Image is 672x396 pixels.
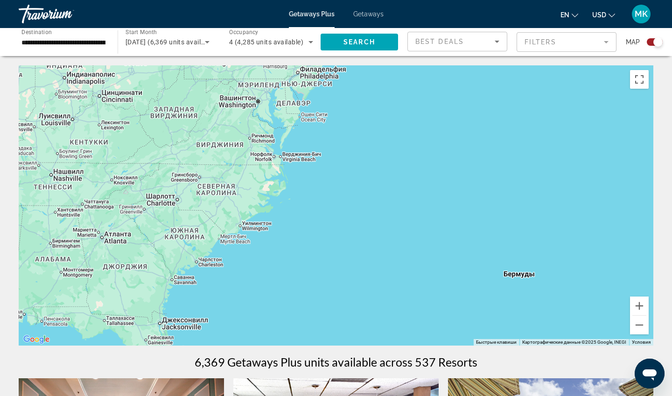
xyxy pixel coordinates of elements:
span: Best Deals [415,38,464,45]
button: Search [321,34,398,50]
span: USD [592,11,606,19]
button: Увеличить [630,297,649,315]
a: Условия (ссылка откроется в новой вкладке) [632,339,651,345]
h1: 6,369 Getaways Plus units available across 537 Resorts [195,355,477,369]
mat-select: Sort by [415,36,499,47]
button: Change language [560,8,578,21]
button: User Menu [629,4,653,24]
span: 4 (4,285 units available) [229,38,303,46]
iframe: Кнопка запуска окна обмена сообщениями [635,359,665,389]
span: Destination [21,28,52,35]
span: Картографические данные ©2025 Google, INEGI [522,339,626,345]
span: [DATE] (6,369 units available) [126,38,216,46]
span: Occupancy [229,29,259,35]
a: Открыть эту область в Google Картах (в новом окне) [21,333,52,346]
button: Быстрые клавиши [476,339,517,346]
span: Start Month [126,29,157,35]
span: Search [343,38,375,46]
a: Travorium [19,2,112,26]
a: Getaways Plus [289,10,335,18]
span: Map [626,35,640,49]
span: en [560,11,569,19]
button: Change currency [592,8,615,21]
button: Уменьшить [630,316,649,334]
span: MK [635,9,648,19]
a: Getaways [353,10,384,18]
button: Включить полноэкранный режим [630,70,649,89]
img: Google [21,333,52,346]
button: Filter [517,32,616,52]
